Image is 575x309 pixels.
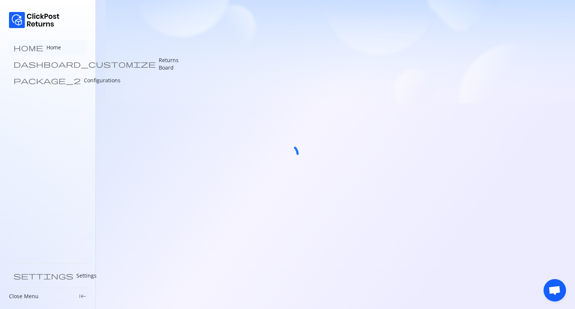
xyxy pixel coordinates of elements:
a: home Home [9,40,86,55]
img: Logo [9,12,60,28]
span: home [13,44,43,51]
p: Close Menu [9,293,39,300]
a: dashboard_customize Returns Board [9,56,86,71]
div: Open chat [544,279,566,302]
p: Settings [76,272,97,279]
span: keyboard_tab_rtl [79,293,86,300]
p: Returns Board [159,56,179,71]
span: dashboard_customize [13,60,156,68]
div: Close Menukeyboard_tab_rtl [9,293,86,300]
p: Configurations [84,77,121,84]
a: package_2 Configurations [9,73,86,88]
span: settings [13,272,73,279]
a: settings Settings [9,268,86,283]
p: Home [46,44,61,51]
span: package_2 [13,77,81,84]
